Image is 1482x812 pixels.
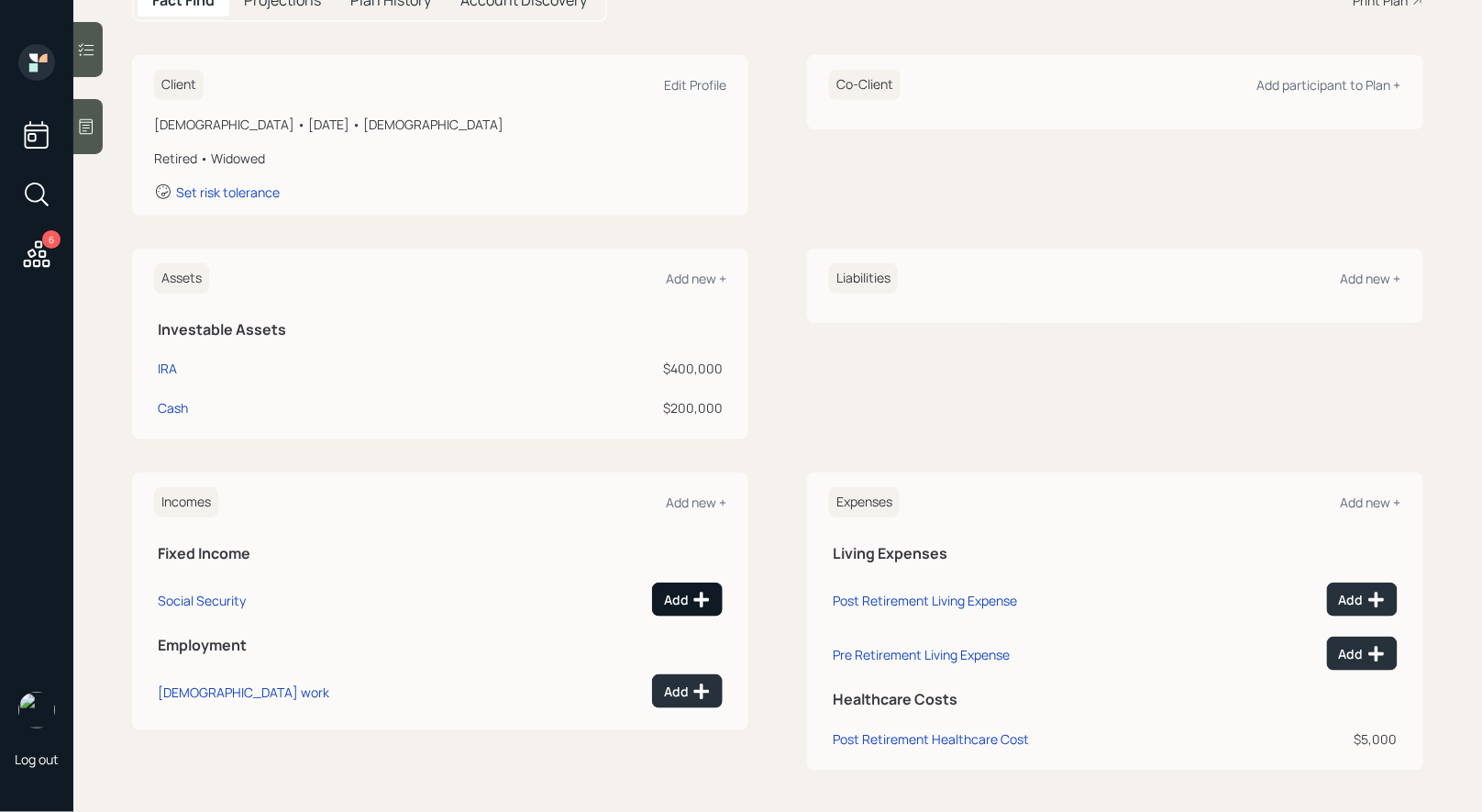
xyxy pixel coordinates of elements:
[1341,494,1401,511] div: Add new +
[154,487,218,517] h6: Incomes
[363,398,723,417] div: $200,000
[158,359,177,378] div: IRA
[158,592,246,609] div: Social Security
[158,398,188,417] div: Cash
[154,115,726,134] div: [DEMOGRAPHIC_DATA] • [DATE] • [DEMOGRAPHIC_DATA]
[158,321,723,339] h5: Investable Assets
[652,583,723,617] button: Add
[15,751,59,768] div: Log out
[664,591,711,609] div: Add
[42,230,61,249] div: 6
[833,545,1398,562] h5: Living Expenses
[1341,270,1401,287] div: Add new +
[833,592,1017,609] div: Post Retirement Living Expense
[1327,583,1398,617] button: Add
[154,149,726,168] div: Retired • Widowed
[829,70,901,100] h6: Co-Client
[666,494,726,511] div: Add new +
[833,691,1398,708] h5: Healthcare Costs
[1339,591,1386,609] div: Add
[829,263,898,294] h6: Liabilities
[1246,729,1398,749] div: $5,000
[18,692,55,729] img: treva-nostdahl-headshot.png
[664,683,711,701] div: Add
[158,637,723,654] h5: Employment
[176,184,280,201] div: Set risk tolerance
[833,646,1010,663] div: Pre Retirement Living Expense
[1339,645,1386,663] div: Add
[158,684,329,701] div: [DEMOGRAPHIC_DATA] work
[664,76,726,94] div: Edit Profile
[1257,76,1401,94] div: Add participant to Plan +
[154,263,209,294] h6: Assets
[158,545,723,562] h5: Fixed Income
[833,730,1029,748] div: Post Retirement Healthcare Cost
[1327,637,1398,671] button: Add
[652,674,723,708] button: Add
[829,487,900,517] h6: Expenses
[666,270,726,287] div: Add new +
[363,359,723,378] div: $400,000
[154,70,204,100] h6: Client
